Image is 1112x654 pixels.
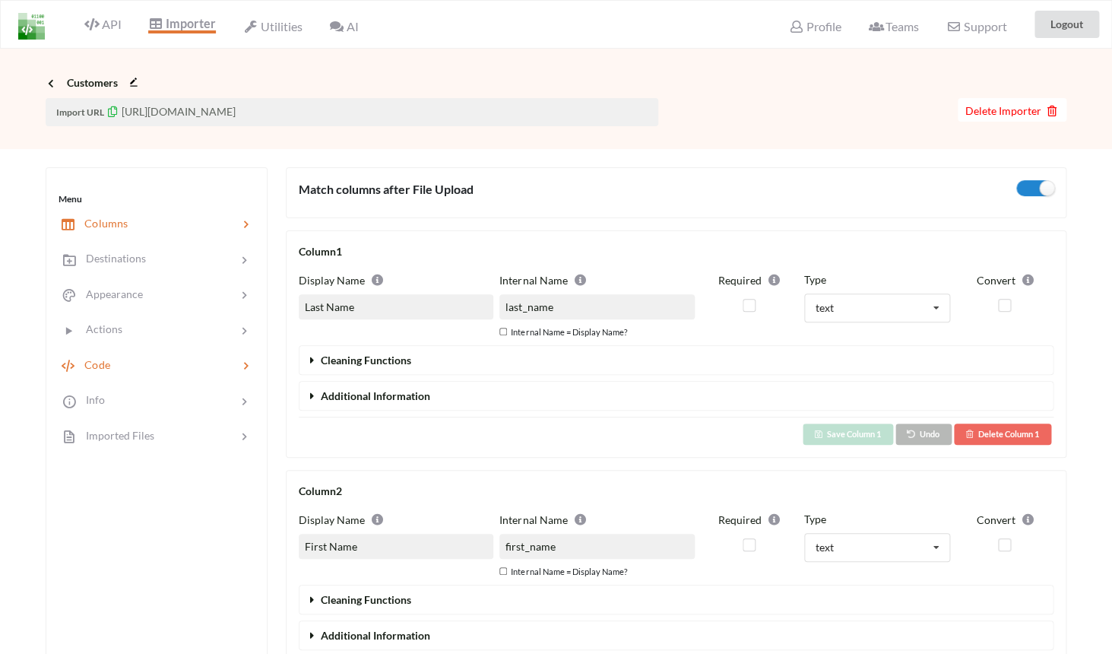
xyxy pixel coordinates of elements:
span: Destinations [77,252,146,265]
span: Columns [75,217,128,230]
span: Actions [77,322,122,335]
div: Internal Name [499,511,694,528]
span: Info [77,393,105,406]
span: Utilities [243,19,302,33]
div: text [816,542,834,553]
div: Type [804,511,950,527]
input: Enter internal column name [499,534,694,559]
span: API [84,17,121,31]
div: Type [804,271,950,287]
button: Cleaning Functions [299,346,1053,374]
span: Code [75,357,110,370]
span: Import URL [55,106,104,118]
span: Additional Information [321,389,430,402]
span: Match columns after File Upload [299,182,474,196]
span: Profile [789,19,841,33]
input: Enter internal column name [499,294,694,319]
div: Internal Name [499,271,694,288]
div: Display Name [299,271,493,288]
button: Additional Information [299,621,1053,649]
input: Enter column name [299,534,493,559]
div: Menu [59,192,255,206]
input: Enter column name [299,294,493,319]
span: Cleaning Functions [321,593,411,606]
small: Internal Name = Display Name? [511,327,626,337]
button: Delete Column 1 [954,424,1051,445]
span: AI [329,19,358,33]
button: Cleaning Functions [299,586,1053,614]
span: Support [946,21,1006,33]
div: text [816,303,834,313]
div: Convert [956,511,1053,528]
span: Imported Files [77,429,154,442]
div: Display Name [299,511,493,528]
img: LogoIcon.png [18,13,45,40]
span: Customers [67,76,144,89]
span: Appearance [77,287,143,300]
p: [URL][DOMAIN_NAME] [46,98,658,126]
div: Convert [956,271,1053,288]
span: Cleaning Functions [321,354,411,367]
span: Delete Importer [965,104,1059,117]
div: Required [701,271,798,288]
span: Teams [869,19,919,33]
button: Additional Information [299,382,1053,410]
div: Column 2 [299,483,1053,499]
span: Additional Information [321,629,430,642]
div: Required [701,511,798,528]
span: Importer [148,16,215,30]
small: Internal Name = Display Name? [511,567,626,576]
button: Logout [1034,11,1099,38]
div: Column 1 [299,243,1053,259]
button: Delete Importer [958,98,1066,122]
